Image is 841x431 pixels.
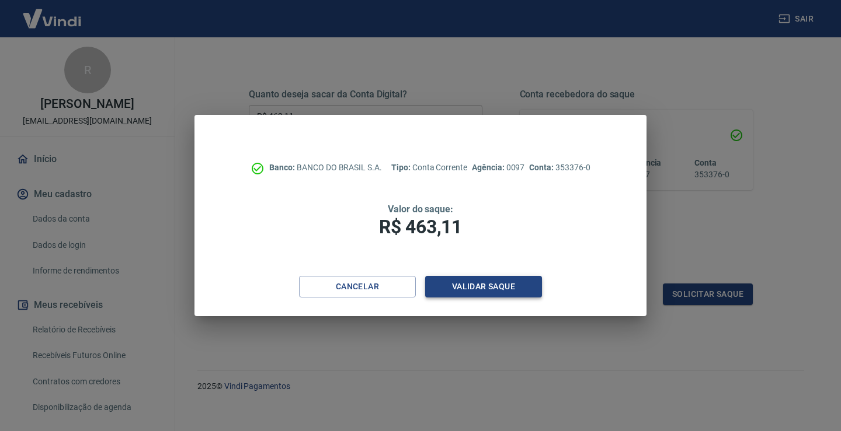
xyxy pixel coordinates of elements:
[299,276,416,297] button: Cancelar
[425,276,542,297] button: Validar saque
[379,216,462,238] span: R$ 463,11
[529,163,555,172] span: Conta:
[388,204,453,215] span: Valor do saque:
[269,162,382,174] p: BANCO DO BRASIL S.A.
[472,162,524,174] p: 0097
[472,163,506,172] span: Agência:
[529,162,590,174] p: 353376-0
[391,162,467,174] p: Conta Corrente
[269,163,297,172] span: Banco:
[391,163,412,172] span: Tipo:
